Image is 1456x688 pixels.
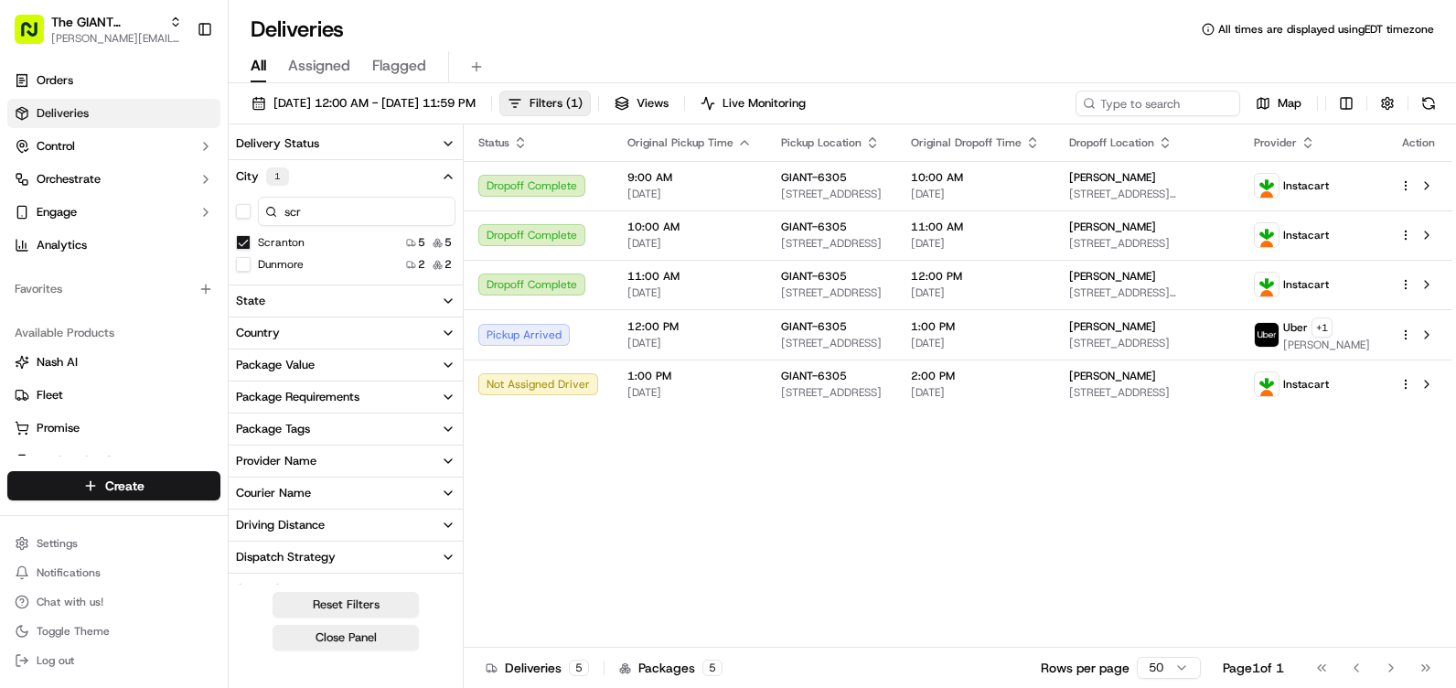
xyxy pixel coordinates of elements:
[911,170,1040,185] span: 10:00 AM
[236,549,336,565] div: Dispatch Strategy
[911,187,1040,201] span: [DATE]
[627,336,752,350] span: [DATE]
[7,132,220,161] button: Control
[911,285,1040,300] span: [DATE]
[627,285,752,300] span: [DATE]
[1283,377,1329,392] span: Instacart
[911,319,1040,334] span: 1:00 PM
[7,446,220,476] button: Product Catalog
[229,160,463,193] button: City1
[911,336,1040,350] span: [DATE]
[258,235,305,250] label: Scranton
[1283,338,1370,352] span: [PERSON_NAME]
[37,595,103,609] span: Chat with us!
[1255,323,1279,347] img: profile_uber_ahold_partner.png
[911,220,1040,234] span: 11:00 AM
[1069,319,1156,334] span: [PERSON_NAME]
[229,382,463,413] button: Package Requirements
[266,167,289,186] div: 1
[37,624,110,639] span: Toggle Theme
[781,220,847,234] span: GIANT-6305
[236,389,359,405] div: Package Requirements
[273,95,476,112] span: [DATE] 12:00 AM - [DATE] 11:59 PM
[627,187,752,201] span: [DATE]
[1255,174,1279,198] img: profile_instacart_ahold_partner.png
[418,257,425,272] span: 2
[627,269,752,284] span: 11:00 AM
[486,659,589,677] div: Deliveries
[37,105,89,122] span: Deliveries
[1283,178,1329,193] span: Instacart
[781,369,847,383] span: GIANT-6305
[781,319,847,334] span: GIANT-6305
[7,618,220,644] button: Toggle Theme
[7,589,220,615] button: Chat with us!
[911,135,1022,150] span: Original Dropoff Time
[37,72,73,89] span: Orders
[444,235,452,250] span: 5
[229,128,463,159] button: Delivery Status
[1283,228,1329,242] span: Instacart
[15,387,213,403] a: Fleet
[229,542,463,573] button: Dispatch Strategy
[236,293,265,309] div: State
[1069,269,1156,284] span: [PERSON_NAME]
[51,13,162,31] button: The GIANT Company
[619,659,723,677] div: Packages
[781,269,847,284] span: GIANT-6305
[1255,372,1279,396] img: profile_instacart_ahold_partner.png
[530,95,583,112] span: Filters
[627,170,752,185] span: 9:00 AM
[499,91,591,116] button: Filters(1)
[105,477,145,495] span: Create
[236,167,289,186] div: City
[781,135,862,150] span: Pickup Location
[781,336,882,350] span: [STREET_ADDRESS]
[243,91,484,116] button: [DATE] 12:00 AM - [DATE] 11:59 PM
[229,317,463,349] button: Country
[1069,170,1156,185] span: [PERSON_NAME]
[236,581,297,597] div: Created By
[1069,385,1225,400] span: [STREET_ADDRESS]
[781,236,882,251] span: [STREET_ADDRESS]
[781,285,882,300] span: [STREET_ADDRESS]
[1283,277,1329,292] span: Instacart
[627,319,752,334] span: 12:00 PM
[418,235,425,250] span: 5
[258,257,304,272] label: Dunmore
[7,560,220,586] button: Notifications
[627,135,733,150] span: Original Pickup Time
[1069,220,1156,234] span: [PERSON_NAME]
[37,565,101,580] span: Notifications
[781,187,882,201] span: [STREET_ADDRESS]
[1069,285,1225,300] span: [STREET_ADDRESS][PERSON_NAME][PERSON_NAME]
[627,369,752,383] span: 1:00 PM
[911,369,1040,383] span: 2:00 PM
[7,648,220,673] button: Log out
[273,592,419,618] button: Reset Filters
[236,453,316,469] div: Provider Name
[1416,91,1441,116] button: Refresh
[372,55,426,77] span: Flagged
[236,421,310,437] div: Package Tags
[7,348,220,377] button: Nash AI
[273,625,419,650] button: Close Panel
[569,660,589,676] div: 5
[911,385,1040,400] span: [DATE]
[702,660,723,676] div: 5
[15,420,213,436] a: Promise
[7,7,189,51] button: The GIANT Company[PERSON_NAME][EMAIL_ADDRESS][DOMAIN_NAME]
[51,31,182,46] button: [PERSON_NAME][EMAIL_ADDRESS][DOMAIN_NAME]
[781,170,847,185] span: GIANT-6305
[637,95,669,112] span: Views
[236,325,280,341] div: Country
[1041,659,1129,677] p: Rows per page
[229,510,463,541] button: Driving Distance
[15,453,213,469] a: Product Catalog
[7,381,220,410] button: Fleet
[627,385,752,400] span: [DATE]
[7,66,220,95] a: Orders
[1223,659,1284,677] div: Page 1 of 1
[236,357,315,373] div: Package Value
